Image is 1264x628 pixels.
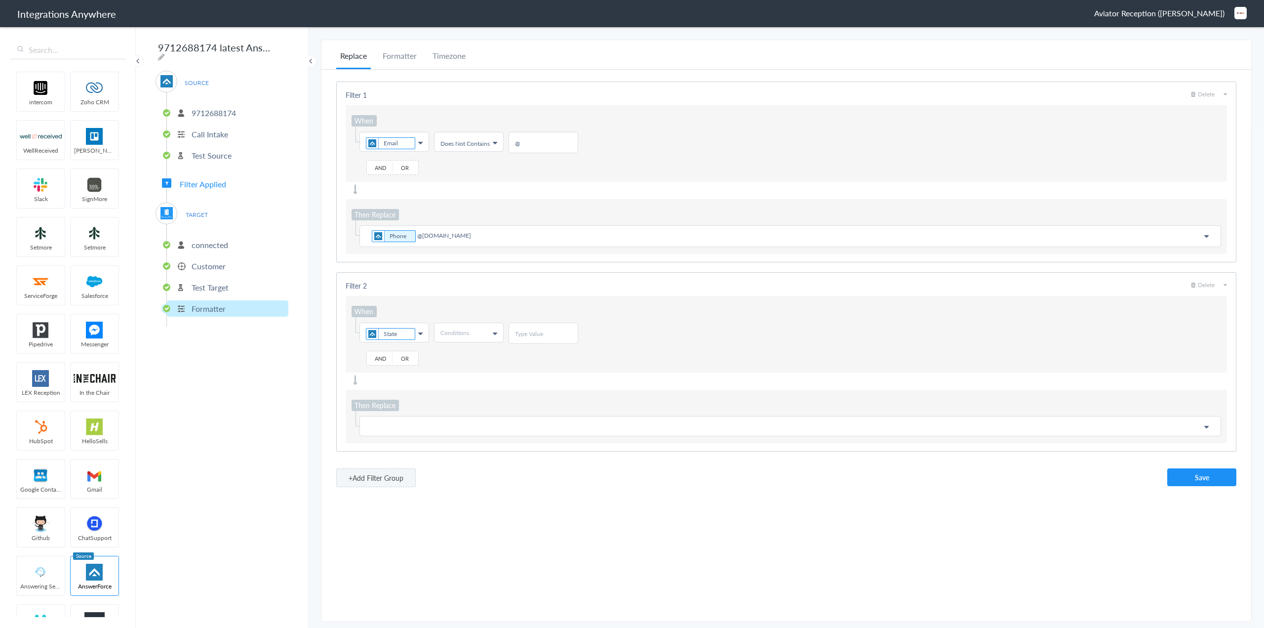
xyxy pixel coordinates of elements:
[74,467,116,484] img: gmail-logo.svg
[368,162,393,173] span: And
[192,107,236,119] p: 9712688174
[71,437,118,445] span: HelloSells
[1094,7,1224,19] span: Aviator Reception ([PERSON_NAME])
[17,7,116,21] h1: Integrations Anywhere
[352,306,377,317] h5: When
[180,178,226,190] span: Filter Applied
[192,260,226,272] p: Customer
[366,329,379,339] img: af-app-logo.svg
[71,582,118,590] span: AnswerForce
[74,515,116,532] img: chatsupport-icon.svg
[20,128,62,145] img: wr-logo.svg
[192,150,232,161] p: Test Source
[17,146,65,155] span: WellReceived
[74,273,116,290] img: salesforce-logo.svg
[71,243,118,251] span: Setmore
[17,292,65,300] span: ServiceForge
[346,90,367,100] h5: Filter 1
[366,137,415,149] li: Email
[17,340,65,348] span: Pipedrive
[1191,281,1215,289] span: Delete
[1167,468,1236,486] button: Save
[20,176,62,193] img: slack-logo.svg
[74,128,116,145] img: trello.png
[160,207,173,219] img: HouseCallPro-logo.png
[74,225,116,242] img: setmoreNew.jpg
[20,515,62,532] img: github.png
[71,534,118,542] span: ChatSupport
[515,330,572,338] input: Type Value
[17,243,65,251] span: Setmore
[372,230,416,242] li: Phone
[1234,7,1247,19] img: 20230602-223732-0000.png
[17,388,65,397] span: LEX Reception
[20,467,62,484] img: googleContact_logo.png
[429,50,470,69] li: Timezone
[20,225,62,242] img: setmoreNew.jpg
[178,208,215,221] span: TARGET
[71,388,118,397] span: In the Chair
[71,485,118,494] span: Gmail
[71,340,118,348] span: Messenger
[440,139,497,148] ul: Does Not Contains
[372,231,385,242] img: af-app-logo.svg
[71,98,118,106] span: Zoho CRM
[192,303,226,314] p: Formatter
[366,138,379,149] img: af-app-logo.svg
[393,162,417,173] span: Or
[74,419,116,435] img: hs-app-logo.svg
[10,41,126,59] input: Search...
[20,370,62,387] img: lex-app-logo.svg
[346,281,367,291] h5: Filter 2
[192,128,228,140] p: Call Intake
[74,80,116,96] img: zoho-logo.svg
[352,115,377,126] h5: When
[20,419,62,435] img: hubspot-logo.svg
[17,437,65,445] span: HubSpot
[160,75,173,87] img: af-app-logo.svg
[368,352,393,364] span: And
[74,370,116,387] img: inch-logo.svg
[17,582,65,590] span: Answering Service
[352,400,399,411] h5: Then Replace
[366,328,415,340] li: State
[178,76,215,89] span: SOURCE
[336,50,371,69] li: Replace
[74,322,116,338] img: FBM.png
[20,564,62,581] img: Answering_service.png
[17,98,65,106] span: intercom
[352,209,399,220] h5: Then Replace
[20,80,62,96] img: intercom-logo.svg
[17,195,65,203] span: Slack
[336,468,416,487] button: +Add Filter Group
[192,282,229,293] p: Test Target
[20,322,62,338] img: pipedrive.png
[1191,90,1215,98] span: Delete
[17,534,65,542] span: Github
[192,239,228,251] p: connected
[17,485,65,494] span: Google Contacts
[393,352,417,364] span: Or
[366,229,1215,243] p: @[DOMAIN_NAME]
[440,329,469,337] span: Conditions
[71,292,118,300] span: Salesforce
[515,139,572,147] input: Type Value
[74,564,116,581] img: af-app-logo.svg
[71,146,118,155] span: [PERSON_NAME]
[74,176,116,193] img: signmore-logo.png
[71,195,118,203] span: SignMore
[379,50,421,69] li: Formatter
[20,273,62,290] img: serviceforge-icon.png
